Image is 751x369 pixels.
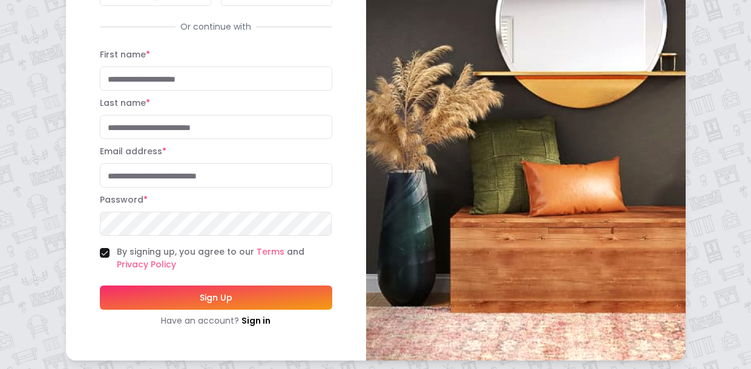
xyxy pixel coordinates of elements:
label: First name [100,48,150,60]
button: Sign Up [100,286,332,310]
div: Have an account? [100,315,332,327]
label: Password [100,194,148,206]
label: Email address [100,145,166,157]
a: Terms [257,246,284,258]
label: Last name [100,97,150,109]
a: Sign in [241,315,271,327]
span: Or continue with [175,21,256,33]
a: Privacy Policy [117,258,176,270]
label: By signing up, you agree to our and [117,246,332,271]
